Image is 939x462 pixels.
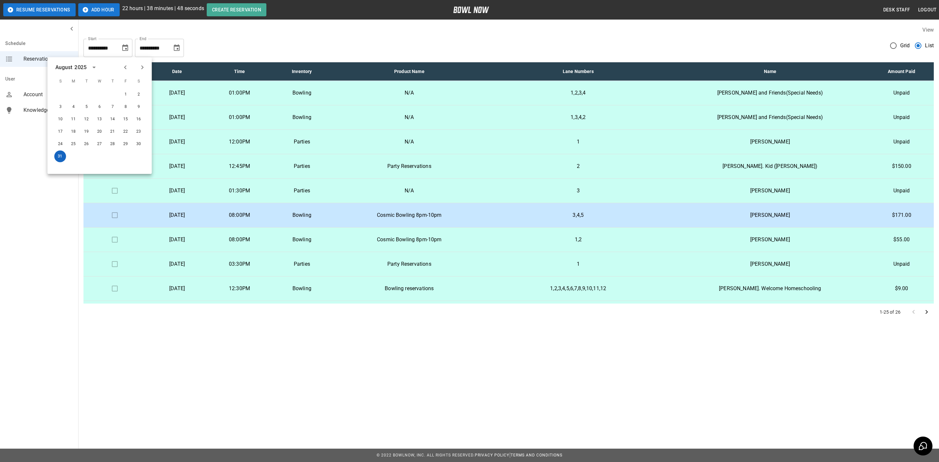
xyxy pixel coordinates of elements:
[676,236,864,244] p: [PERSON_NAME]
[207,3,266,16] button: Create Reservation
[676,211,864,219] p: [PERSON_NAME]
[107,75,119,88] span: T
[880,309,901,315] p: 1-25 of 26
[68,138,80,150] button: Aug 25, 2025
[81,126,93,138] button: Aug 19, 2025
[485,62,671,81] th: Lane Numbers
[920,306,933,319] button: Go to next page
[68,113,80,125] button: Aug 11, 2025
[151,285,203,292] p: [DATE]
[119,41,132,54] button: Choose date, selected date is Aug 31, 2025
[54,151,66,162] button: Aug 31, 2025
[511,453,562,457] a: Terms and Conditions
[491,260,665,268] p: 1
[338,113,481,121] p: N/A
[151,187,203,195] p: [DATE]
[151,236,203,244] p: [DATE]
[55,126,67,138] button: Aug 17, 2025
[78,3,120,16] button: Add Hour
[874,260,929,268] p: Unpaid
[94,126,106,138] button: Aug 20, 2025
[338,211,481,219] p: Cosmic Bowling 8pm-10pm
[68,75,80,88] span: M
[214,236,265,244] p: 08:00PM
[151,211,203,219] p: [DATE]
[23,106,73,114] span: Knowledge Base
[874,113,929,121] p: Unpaid
[68,101,80,113] button: Aug 4, 2025
[881,4,913,16] button: Desk Staff
[338,138,481,146] p: N/A
[133,113,145,125] button: Aug 16, 2025
[3,3,76,16] button: Resume Reservations
[214,285,265,292] p: 12:30PM
[491,113,665,121] p: 1,3,4,2
[214,187,265,195] p: 01:30PM
[151,113,203,121] p: [DATE]
[276,260,328,268] p: Parties
[338,162,481,170] p: Party Reservations
[676,162,864,170] p: [PERSON_NAME]. Kid ([PERSON_NAME])
[333,62,486,81] th: Product Name
[120,101,132,113] button: Aug 8, 2025
[133,126,145,138] button: Aug 23, 2025
[94,101,106,113] button: Aug 6, 2025
[137,62,148,73] button: Next month
[120,75,132,88] span: F
[922,27,934,33] label: View
[276,138,328,146] p: Parties
[276,211,328,219] p: Bowling
[133,138,145,150] button: Aug 30, 2025
[475,453,509,457] a: Privacy Policy
[151,260,203,268] p: [DATE]
[81,113,93,125] button: Aug 12, 2025
[491,236,665,244] p: 1,2
[120,138,132,150] button: Aug 29, 2025
[874,138,929,146] p: Unpaid
[491,187,665,195] p: 3
[338,285,481,292] p: Bowling reservations
[338,89,481,97] p: N/A
[676,113,864,121] p: [PERSON_NAME] and Friends(Special Needs)
[208,62,271,81] th: Time
[900,42,910,50] span: Grid
[676,89,864,97] p: [PERSON_NAME] and Friends(Special Needs)
[120,126,132,138] button: Aug 22, 2025
[276,162,328,170] p: Parties
[338,187,481,195] p: N/A
[214,113,265,121] p: 01:00PM
[676,285,864,292] p: [PERSON_NAME]. Welcome Homeschooling
[94,138,106,150] button: Aug 27, 2025
[214,89,265,97] p: 01:00PM
[276,89,328,97] p: Bowling
[874,89,929,97] p: Unpaid
[107,101,119,113] button: Aug 7, 2025
[122,5,204,16] p: 22 hours | 38 minutes | 48 seconds
[214,138,265,146] p: 12:00PM
[276,285,328,292] p: Bowling
[676,138,864,146] p: [PERSON_NAME]
[81,75,93,88] span: T
[151,89,203,97] p: [DATE]
[874,187,929,195] p: Unpaid
[874,211,929,219] p: $171.00
[491,138,665,146] p: 1
[874,236,929,244] p: $55.00
[214,211,265,219] p: 08:00PM
[377,453,475,457] span: © 2022 BowlNow, Inc. All Rights Reserved.
[338,260,481,268] p: Party Reservations
[916,4,939,16] button: Logout
[107,113,119,125] button: Aug 14, 2025
[55,113,67,125] button: Aug 10, 2025
[214,162,265,170] p: 12:45PM
[874,285,929,292] p: $9.00
[81,138,93,150] button: Aug 26, 2025
[676,260,864,268] p: [PERSON_NAME]
[55,64,73,71] div: August
[107,138,119,150] button: Aug 28, 2025
[276,113,328,121] p: Bowling
[94,113,106,125] button: Aug 13, 2025
[869,62,934,81] th: Amount Paid
[23,55,73,63] span: Reservations
[88,62,99,73] button: calendar view is open, switch to year view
